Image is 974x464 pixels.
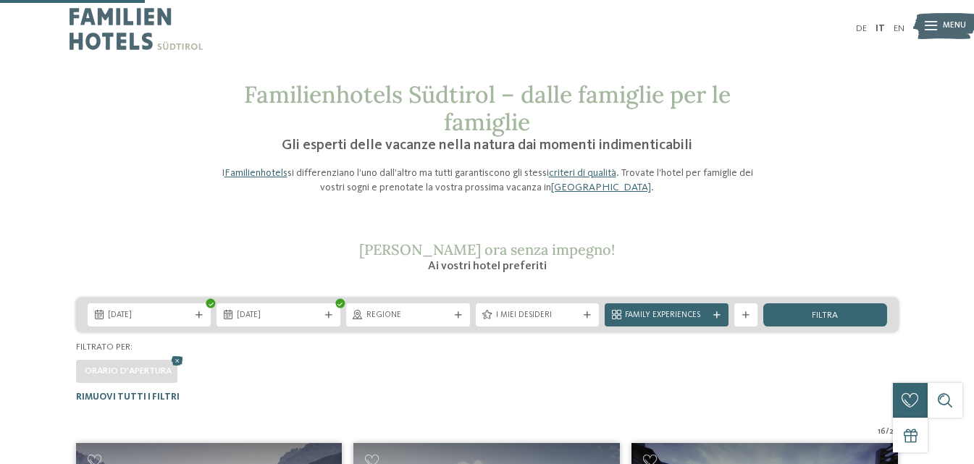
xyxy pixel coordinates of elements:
span: Rimuovi tutti i filtri [76,392,180,402]
span: Family Experiences [625,310,708,321]
span: [DATE] [108,310,191,321]
span: 27 [889,426,899,438]
a: Familienhotels [224,168,287,178]
a: IT [876,24,885,33]
span: / [886,426,889,438]
span: [PERSON_NAME] ora senza impegno! [359,240,615,258]
span: filtra [812,311,838,321]
span: Regione [366,310,450,321]
span: Filtrato per: [76,342,133,352]
span: Ai vostri hotel preferiti [428,261,547,272]
p: I si differenziano l’uno dall’altro ma tutti garantiscono gli stessi . Trovate l’hotel per famigl... [212,166,763,195]
span: Gli esperti delle vacanze nella natura dai momenti indimenticabili [282,138,692,153]
span: Orario d'apertura [85,366,172,376]
span: Menu [943,20,966,32]
a: criteri di qualità [549,168,616,178]
span: Familienhotels Südtirol – dalle famiglie per le famiglie [244,80,731,137]
span: [DATE] [237,310,320,321]
span: I miei desideri [496,310,579,321]
a: DE [856,24,867,33]
a: EN [894,24,904,33]
span: 16 [878,426,886,438]
a: [GEOGRAPHIC_DATA] [551,182,651,193]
